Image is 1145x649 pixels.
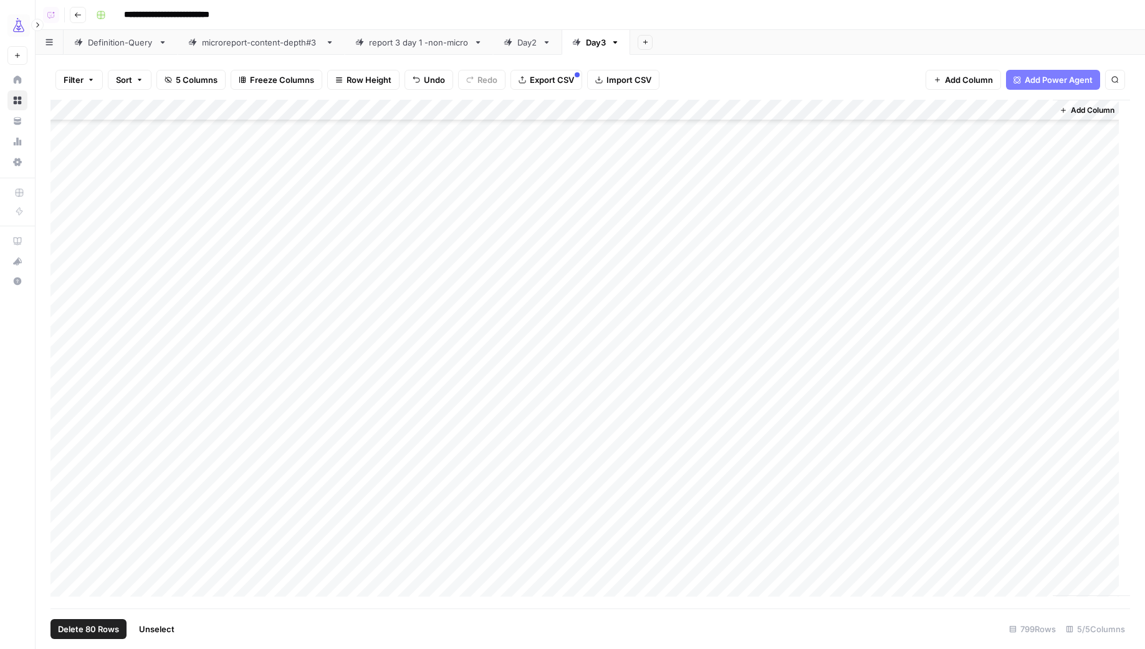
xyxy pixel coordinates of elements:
a: Day3 [562,30,630,55]
span: Unselect [139,623,175,635]
div: 5/5 Columns [1061,619,1130,639]
div: 799 Rows [1004,619,1061,639]
span: Freeze Columns [250,74,314,86]
div: report 3 day 1 -non-micro [369,36,469,49]
button: Export CSV [510,70,582,90]
a: Settings [7,152,27,172]
button: Workspace: AirOps Growth [7,10,27,41]
div: What's new? [8,252,27,271]
button: Add Column [926,70,1001,90]
button: What's new? [7,251,27,271]
span: Export CSV [530,74,574,86]
a: Day2 [493,30,562,55]
span: Add Column [945,74,993,86]
button: Import CSV [587,70,659,90]
span: Row Height [347,74,391,86]
a: report 3 day 1 -non-micro [345,30,493,55]
button: Add Column [1055,102,1119,118]
button: Sort [108,70,151,90]
button: Delete 80 Rows [50,619,127,639]
button: Filter [55,70,103,90]
button: Undo [405,70,453,90]
button: Add Power Agent [1006,70,1100,90]
button: Unselect [132,619,182,639]
a: Your Data [7,111,27,131]
span: Import CSV [606,74,651,86]
a: microreport-content-depth#3 [178,30,345,55]
a: Browse [7,90,27,110]
span: Add Power Agent [1025,74,1093,86]
div: Day2 [517,36,537,49]
div: microreport-content-depth#3 [202,36,320,49]
button: Help + Support [7,271,27,291]
div: Day3 [586,36,606,49]
button: 5 Columns [156,70,226,90]
button: Row Height [327,70,400,90]
span: Undo [424,74,445,86]
span: 5 Columns [176,74,218,86]
a: Usage [7,132,27,151]
a: Definition-Query [64,30,178,55]
span: Redo [477,74,497,86]
div: Definition-Query [88,36,153,49]
a: AirOps Academy [7,231,27,251]
span: Delete 80 Rows [58,623,119,635]
button: Redo [458,70,505,90]
img: AirOps Growth Logo [7,14,30,37]
span: Add Column [1071,105,1114,116]
a: Home [7,70,27,90]
span: Sort [116,74,132,86]
button: Freeze Columns [231,70,322,90]
span: Filter [64,74,84,86]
